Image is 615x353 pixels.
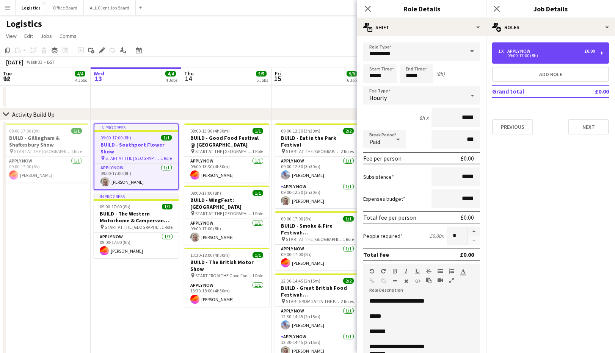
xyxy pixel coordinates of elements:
button: Italic [403,268,409,274]
div: Roles [486,18,615,36]
label: People required [363,233,403,239]
button: Logistics [16,0,47,15]
span: 9/9 [347,71,357,77]
h3: Job Details [486,4,615,14]
span: Tue [3,70,12,77]
span: Week 33 [25,59,44,65]
h3: BUILD - Smoke & Fire Festival: [GEOGRAPHIC_DATA] [275,222,360,236]
span: 1/1 [162,204,173,209]
div: 09:00-17:00 (8h) [498,54,595,58]
app-card-role: APPLY NOW1/112:30-14:45 (2h15m)[PERSON_NAME] [275,307,360,333]
h3: BUILD - Great British Food Festival: [GEOGRAPHIC_DATA][PERSON_NAME] [275,284,360,298]
span: Paid [369,138,380,145]
app-job-card: 09:00-13:30 (4h30m)1/1BUILD - Good Food Festival @ [GEOGRAPHIC_DATA] START AT THE [GEOGRAPHIC_DAT... [184,123,269,183]
button: Redo [381,268,386,274]
button: Clear Formatting [403,278,409,284]
div: 1 x [498,48,507,54]
h1: Logistics [6,18,42,30]
div: Shift [357,18,486,36]
div: Total fee per person [363,214,416,221]
span: 4/4 [75,71,85,77]
span: START AT THE [GEOGRAPHIC_DATA] [14,148,71,154]
app-card-role: APPLY NOW1/109:00-17:00 (8h)[PERSON_NAME] [275,245,360,270]
button: Strikethrough [426,268,431,274]
h3: BUILD - Gillingham & Shaftesbury Show [3,134,88,148]
h3: BUILD - Eat in the Park Festival [275,134,360,148]
button: Add role [492,67,609,82]
label: Subsistence [363,173,394,180]
app-card-role: APPLY NOW1/109:00-17:00 (8h)[PERSON_NAME] [3,157,88,183]
span: Fri [275,70,281,77]
span: 1 Role [252,211,263,216]
span: START AT THE [GEOGRAPHIC_DATA] [195,148,252,154]
h3: BUILD - WingFest: [GEOGRAPHIC_DATA] [184,197,269,210]
app-job-card: 09:00-17:00 (8h)1/1BUILD - Gillingham & Shaftesbury Show START AT THE [GEOGRAPHIC_DATA]1 RoleAPPL... [3,123,88,183]
app-job-card: 09:00-12:30 (3h30m)2/2BUILD - Eat in the Park Festival START AT THE [GEOGRAPHIC_DATA]2 RolesAPPLY... [275,123,360,208]
a: Comms [56,31,80,41]
span: 12:30-14:45 (2h15m) [281,278,320,284]
span: 1/1 [71,128,82,134]
app-job-card: 13:30-18:00 (4h30m)1/1BUILD - The British Motor Show START FROM THE Good Food Festival @ [GEOGRAP... [184,248,269,307]
span: Wed [94,70,104,77]
h3: BUILD - The British Motor Show [184,259,269,272]
span: 1/1 [253,252,263,258]
div: 8h x [419,114,428,121]
span: 09:00-17:00 (8h) [100,204,130,209]
div: £0.00 [584,48,595,54]
div: In progress [94,124,178,130]
span: 1 Role [162,224,173,230]
span: START AT THE [GEOGRAPHIC_DATA] [105,155,161,161]
button: Unordered List [438,268,443,274]
span: START AT THE [GEOGRAPHIC_DATA] [105,224,162,230]
button: Text Color [460,268,466,274]
span: 09:00-17:00 (8h) [100,135,131,141]
div: 5 Jobs [256,77,268,83]
span: 09:00-17:00 (8h) [281,216,312,222]
span: 1 Role [343,236,354,242]
div: 09:00-17:00 (8h)1/1BUILD - Smoke & Fire Festival: [GEOGRAPHIC_DATA] START AT THE [GEOGRAPHIC_DATA... [275,211,360,270]
app-card-role: APPLY NOW1/109:00-17:00 (8h)[PERSON_NAME] [184,219,269,245]
span: START AT THE [GEOGRAPHIC_DATA] [286,236,343,242]
button: Horizontal Line [392,278,397,284]
button: Bold [392,268,397,274]
span: 1/1 [343,216,354,222]
app-job-card: In progress09:00-17:00 (8h)1/1BUILD - The Western Motorhome & Campervan Show START AT THE [GEOGRA... [94,193,179,258]
span: Jobs [41,33,52,39]
app-job-card: 09:00-17:00 (8h)1/1BUILD - WingFest: [GEOGRAPHIC_DATA] START AT THE [GEOGRAPHIC_DATA]1 RoleAPPLY ... [184,186,269,245]
app-card-role: APPLY NOW1/109:00-12:30 (3h30m)[PERSON_NAME] [275,157,360,183]
span: START AT THE [GEOGRAPHIC_DATA] [195,211,252,216]
div: 4 Jobs [166,77,177,83]
span: 1/1 [253,128,263,134]
span: 09:00-17:00 (8h) [190,190,221,196]
div: £0.00 [461,214,474,221]
span: 09:00-12:30 (3h30m) [281,128,320,134]
div: £0.00 x [430,233,444,239]
span: 2 Roles [341,298,354,304]
button: Office Board [47,0,84,15]
span: 09:00-13:30 (4h30m) [190,128,230,134]
div: (8h) [436,70,445,77]
span: 1 Role [252,273,263,278]
div: £0.00 [460,251,474,258]
div: BST [47,59,55,65]
button: Fullscreen [449,277,454,283]
app-job-card: In progress09:00-17:00 (8h)1/1BUILD - Southport Flower Show START AT THE [GEOGRAPHIC_DATA]1 RoleA... [94,123,179,190]
h3: BUILD - Good Food Festival @ [GEOGRAPHIC_DATA] [184,134,269,148]
div: 6 Jobs [347,77,359,83]
span: 12 [2,74,12,83]
app-card-role: APPLY NOW1/113:30-18:00 (4h30m)[PERSON_NAME] [184,281,269,307]
span: Hourly [369,94,387,102]
button: Previous [492,119,533,134]
span: 2/2 [343,128,354,134]
span: 15 [274,74,281,83]
span: 1 Role [161,155,172,161]
span: 1 Role [71,148,82,154]
h3: BUILD - The Western Motorhome & Campervan Show [94,210,179,224]
span: Comms [60,33,77,39]
span: START FROM EAT IN THE PARK FESTIVAL [286,298,341,304]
